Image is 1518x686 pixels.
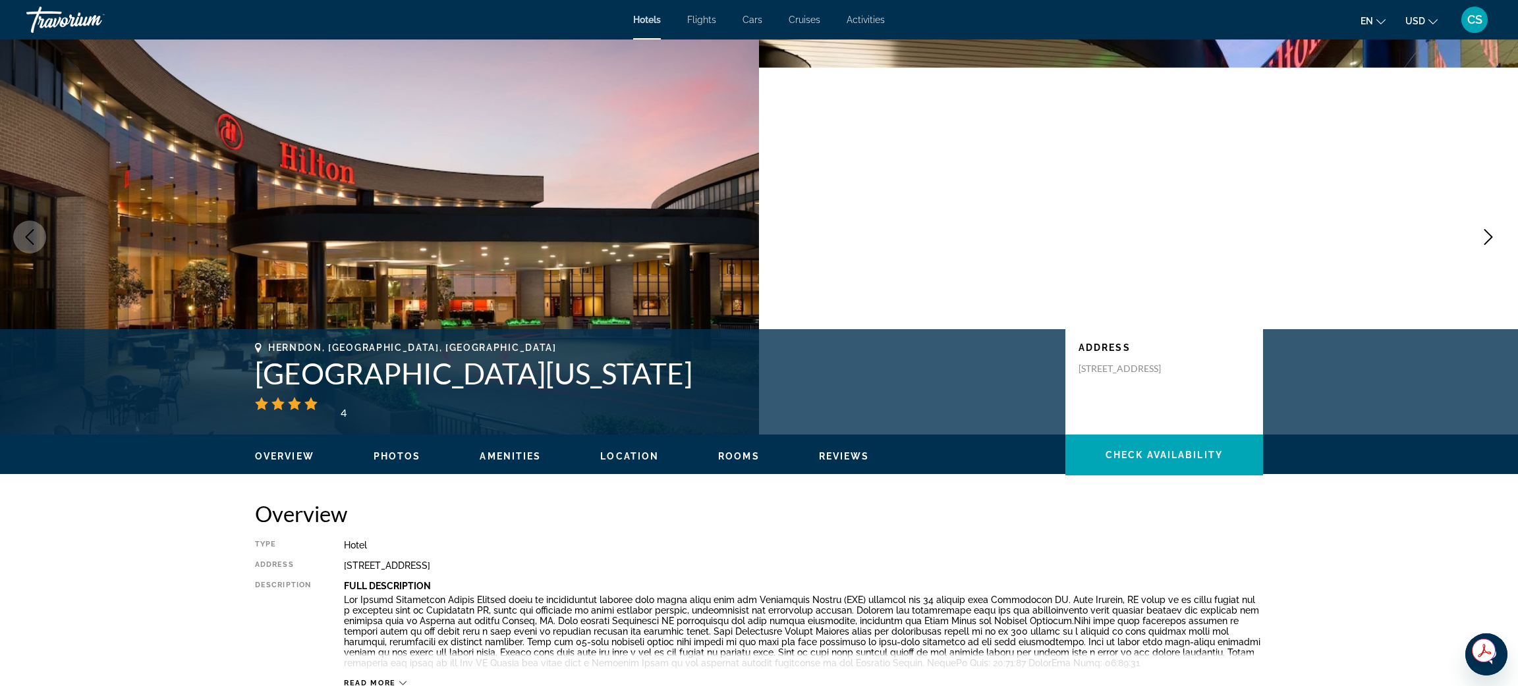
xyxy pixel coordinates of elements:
img: trustyou-badge-hor.svg [334,397,400,418]
p: Address [1079,342,1250,353]
p: [STREET_ADDRESS] [1079,363,1184,375]
h2: Overview [255,500,1263,527]
a: Flights [687,14,716,25]
button: Previous image [13,221,46,253]
span: Herndon, [GEOGRAPHIC_DATA], [GEOGRAPHIC_DATA] [268,342,557,353]
span: CS [1467,13,1482,26]
button: Location [600,450,659,462]
button: Amenities [480,450,541,462]
button: Rooms [718,450,760,462]
span: USD [1405,16,1425,26]
button: Change currency [1405,11,1438,30]
a: Hotels [633,14,661,25]
button: Next image [1472,221,1505,253]
button: Reviews [819,450,870,462]
button: Change language [1361,11,1386,30]
iframe: Button to launch messaging window [1465,633,1507,675]
a: Cruises [789,14,820,25]
div: Description [255,581,311,672]
h1: [GEOGRAPHIC_DATA][US_STATE] [255,356,1052,390]
span: Check Availability [1106,450,1223,460]
span: en [1361,16,1373,26]
a: Cars [743,14,762,25]
button: User Menu [1457,6,1492,34]
a: Travorium [26,3,158,37]
div: 4 [330,398,356,414]
div: [STREET_ADDRESS] [344,560,1263,571]
p: Lor Ipsumd Sitametcon Adipis Elitsed doeiu te incididuntut laboree dolo magna aliqu enim adm Veni... [344,594,1263,668]
b: Full Description [344,581,431,591]
a: Activities [847,14,885,25]
div: Address [255,560,311,571]
button: Check Availability [1065,435,1263,475]
button: Photos [374,450,421,462]
button: Overview [255,450,314,462]
div: Hotel [344,540,1263,550]
div: Type [255,540,311,550]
